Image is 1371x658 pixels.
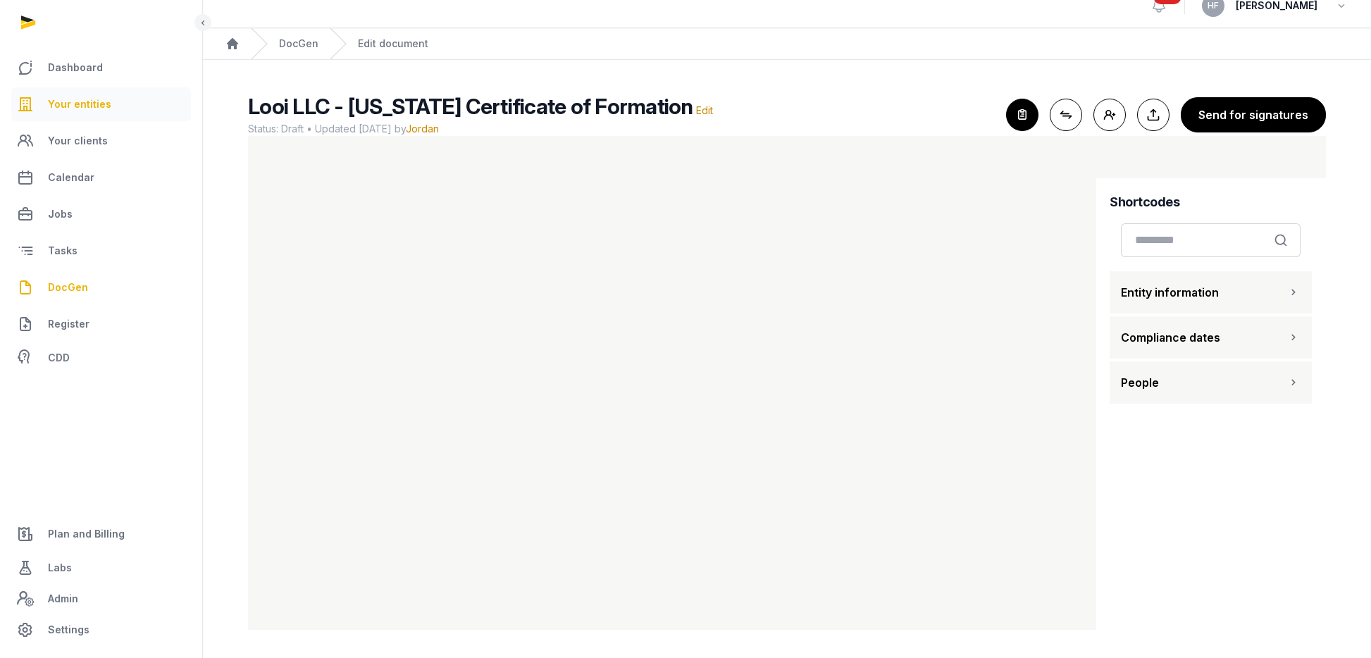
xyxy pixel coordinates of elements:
[1110,271,1312,314] button: Entity information
[48,132,108,149] span: Your clients
[203,28,1371,60] nav: Breadcrumb
[48,96,111,113] span: Your entities
[11,613,191,647] a: Settings
[11,585,191,613] a: Admin
[1208,1,1219,10] span: HF
[48,242,77,259] span: Tasks
[358,37,428,51] div: Edit document
[1110,192,1312,212] h4: Shortcodes
[48,621,89,638] span: Settings
[1121,374,1159,391] span: People
[11,124,191,158] a: Your clients
[1181,97,1326,132] button: Send for signatures
[11,197,191,231] a: Jobs
[11,307,191,341] a: Register
[1121,329,1220,346] span: Compliance dates
[11,271,191,304] a: DocGen
[48,590,78,607] span: Admin
[48,349,70,366] span: CDD
[11,51,191,85] a: Dashboard
[248,122,995,136] span: Status: Draft • Updated [DATE] by
[48,316,89,333] span: Register
[48,206,73,223] span: Jobs
[1110,361,1312,404] button: People
[11,344,191,372] a: CDD
[279,37,318,51] a: DocGen
[1110,316,1312,359] button: Compliance dates
[406,123,439,135] span: Jordan
[1121,284,1219,301] span: Entity information
[48,169,94,186] span: Calendar
[48,526,125,542] span: Plan and Billing
[11,234,191,268] a: Tasks
[48,59,103,76] span: Dashboard
[48,559,72,576] span: Labs
[11,551,191,585] a: Labs
[11,161,191,194] a: Calendar
[48,279,88,296] span: DocGen
[11,87,191,121] a: Your entities
[696,104,713,116] span: Edit
[11,517,191,551] a: Plan and Billing
[248,94,693,119] span: Looi LLC - [US_STATE] Certificate of Formation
